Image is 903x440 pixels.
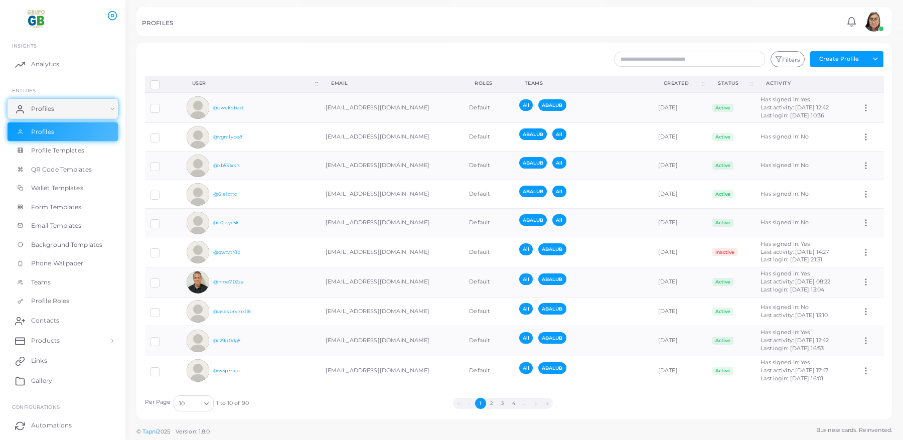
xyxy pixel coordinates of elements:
td: Default [464,209,513,237]
div: activity [766,80,845,87]
td: Default [464,180,513,209]
a: QR Code Templates [8,160,118,179]
a: Automations [8,415,118,435]
span: ABALUB [538,303,566,315]
span: Teams [31,278,51,287]
span: Active [712,278,733,286]
div: Email [331,80,453,87]
td: Default [464,326,513,356]
span: 10 [179,398,185,409]
button: Go to page 2 [486,398,497,409]
td: [DATE] [653,237,707,267]
td: [EMAIL_ADDRESS][DOMAIN_NAME] [320,237,464,267]
span: Has signed in: No [761,219,809,226]
span: ABALUB [538,273,566,285]
a: logo [9,10,65,28]
span: Profiles [31,127,54,136]
a: @vgmlybe8 [213,134,242,139]
span: ABALUB [538,243,566,255]
span: Last login: [DATE] 16:01 [761,375,823,382]
span: Business cards. Reinvented. [816,426,892,434]
span: Products [31,336,60,345]
a: Links [8,351,118,371]
td: [EMAIL_ADDRESS][DOMAIN_NAME] [320,267,464,297]
img: avatar [187,96,209,119]
span: Last login: [DATE] 13:04 [761,286,824,293]
span: All [552,214,566,226]
div: Teams [525,80,642,87]
a: Tapni [142,428,158,435]
span: Profile Templates [31,146,84,155]
span: All [552,128,566,140]
span: All [552,186,566,197]
td: [DATE] [653,326,707,356]
button: Filters [771,51,805,67]
div: User [192,80,313,87]
span: Last activity: [DATE] 12:42 [761,104,829,111]
span: Active [712,367,733,375]
a: Form Templates [8,198,118,217]
span: ABALUB [538,332,566,344]
td: [EMAIL_ADDRESS][DOMAIN_NAME] [320,209,464,237]
a: @nme702zs [213,279,243,284]
a: Profile Templates [8,141,118,160]
img: avatar [187,126,209,149]
span: Last activity: [DATE] 12:42 [761,337,829,344]
td: [DATE] [653,123,707,152]
td: [EMAIL_ADDRESS][DOMAIN_NAME] [320,92,464,122]
td: Default [464,267,513,297]
td: [DATE] [653,180,707,209]
label: Per Page [145,398,171,406]
div: Created [664,80,700,87]
span: Active [712,219,733,227]
td: [DATE] [653,267,707,297]
img: avatar [187,300,209,323]
span: Has signed in: No [761,162,809,169]
span: Last activity: [DATE] 17:47 [761,367,828,374]
span: Last activity: [DATE] 13:10 [761,312,828,319]
a: @qwtvtr8p [213,249,240,255]
span: All [519,273,533,285]
img: avatar [187,183,209,206]
span: Has signed in: Yes [761,329,810,336]
span: ABALUB [538,99,566,111]
span: Profiles [31,104,54,113]
img: avatar [187,241,209,263]
span: Automations [31,421,72,430]
a: Profiles [8,99,118,119]
td: [DATE] [653,152,707,180]
td: [EMAIL_ADDRESS][DOMAIN_NAME] [320,297,464,326]
span: Last login: [DATE] 16:53 [761,345,824,352]
td: Default [464,356,513,385]
span: Inactive [712,248,737,256]
span: Profile Roles [31,297,69,306]
td: [DATE] [653,92,707,122]
td: [DATE] [653,209,707,237]
td: [EMAIL_ADDRESS][DOMAIN_NAME] [320,123,464,152]
td: Default [464,297,513,326]
span: 2025 [157,427,170,436]
th: Action [856,76,883,92]
span: Last login: [DATE] 10:36 [761,112,824,119]
a: @r0jayc5k [213,220,239,225]
a: @6ie1cttc [213,191,237,197]
div: Status [718,80,748,87]
a: @f29q0dg5 [213,338,240,343]
span: Has signed in: Yes [761,240,810,247]
h5: PROFILES [142,20,173,27]
a: Background Templates [8,235,118,254]
span: Has signed in: Yes [761,270,810,277]
ul: Pagination [249,398,757,409]
td: [EMAIL_ADDRESS][DOMAIN_NAME] [320,356,464,385]
span: Active [712,162,733,170]
span: Last activity: [DATE] 08:22 [761,278,830,285]
button: Go to last page [542,398,553,409]
button: Go to page 1 [475,398,486,409]
span: Has signed in: No [761,304,809,311]
span: Gallery [31,376,52,385]
a: @zweksbad [213,105,243,110]
span: Phone Wallpaper [31,259,84,268]
a: avatar [861,12,886,32]
img: avatar [187,212,209,234]
span: Has signed in: Yes [761,96,810,103]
